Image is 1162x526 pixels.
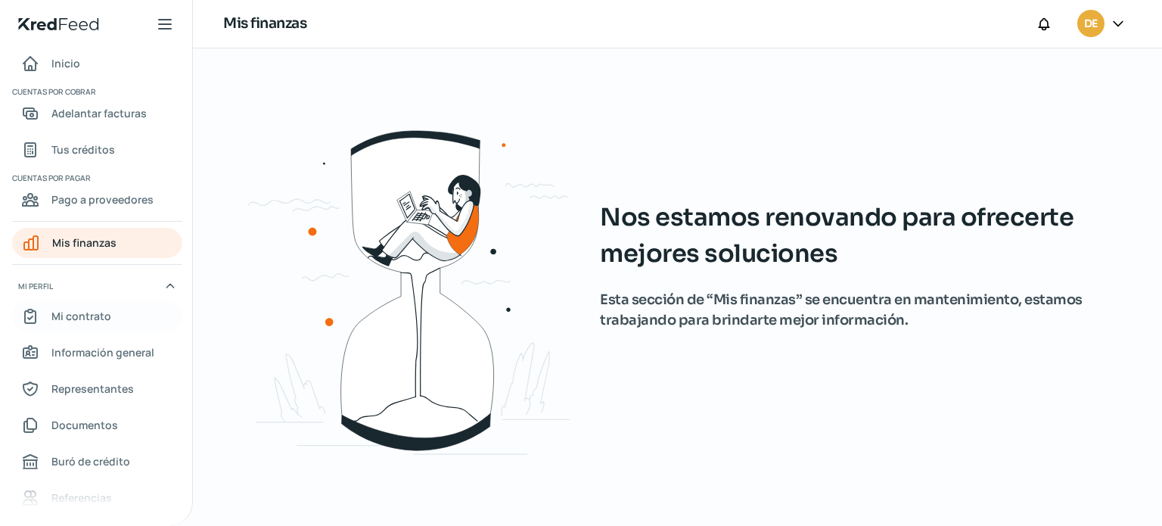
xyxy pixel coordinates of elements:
a: Referencias [12,483,182,513]
a: Documentos [12,410,182,440]
a: Mi contrato [12,301,182,331]
a: Adelantar facturas [12,98,182,129]
span: Inicio [51,54,80,73]
span: Representantes [51,379,134,398]
img: waiting.svg [174,102,668,473]
span: Mi contrato [51,307,111,325]
span: DE [1084,15,1097,33]
span: Documentos [51,416,118,434]
a: Representantes [12,374,182,404]
span: Cuentas por pagar [12,171,180,185]
span: Mi perfil [18,279,53,293]
a: Tus créditos [12,135,182,165]
h1: Mis finanzas [223,13,306,35]
span: Tus créditos [51,140,115,159]
span: Esta sección de “Mis finanzas” se encuentra en mantenimiento, estamos trabajando para brindarte m... [600,290,1108,331]
a: Inicio [12,48,182,79]
a: Mis finanzas [12,228,182,258]
span: Pago a proveedores [51,190,154,209]
span: Adelantar facturas [51,104,147,123]
a: Buró de crédito [12,447,182,477]
span: Referencias [51,488,112,507]
span: Cuentas por cobrar [12,85,180,98]
a: Información general [12,338,182,368]
span: Información general [51,343,154,362]
a: Pago a proveedores [12,185,182,215]
span: Buró de crédito [51,452,130,471]
span: Mis finanzas [52,233,117,252]
span: Nos estamos renovando para ofrecerte mejores soluciones [600,199,1108,272]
